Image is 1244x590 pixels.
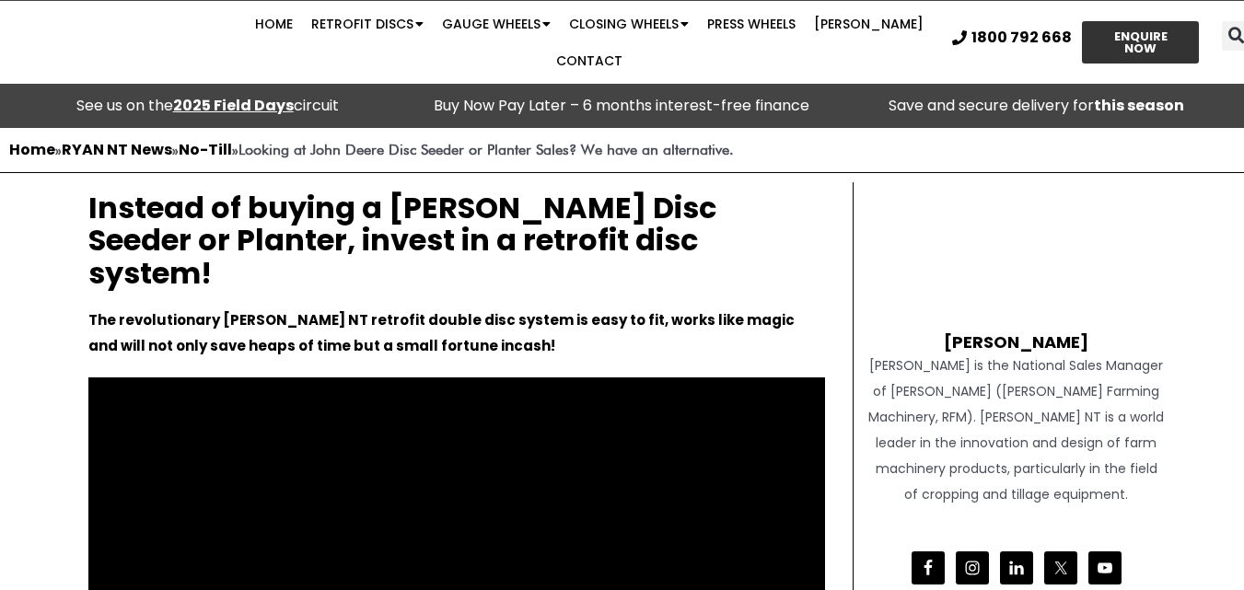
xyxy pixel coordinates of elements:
a: Home [9,139,55,160]
h4: [PERSON_NAME] [867,314,1166,353]
a: 2025 Field Days [173,95,294,116]
p: Buy Now Pay Later – 6 months interest-free finance [424,93,820,119]
a: ENQUIRE NOW [1082,21,1200,64]
span: 1800 792 668 [971,30,1072,45]
a: Closing Wheels [560,6,698,42]
strong: The revolutionary [PERSON_NAME] NT retrofit double disc system is easy to fit, works like magic a... [88,310,795,355]
a: Gauge Wheels [433,6,560,42]
div: [PERSON_NAME] is the National Sales Manager of [PERSON_NAME] ([PERSON_NAME] Farming Machinery, RF... [867,353,1166,507]
strong: Looking at John Deere Disc Seeder or Planter Sales? We have an alternative. [238,141,734,158]
span: » » » [9,141,734,158]
a: RYAN NT News [62,139,172,160]
nav: Menu [241,6,938,79]
a: Contact [547,42,632,79]
h1: Instead of buying a [PERSON_NAME] Disc Seeder or Planter, invest in a retrofit disc system! [88,191,825,289]
a: Home [246,6,302,42]
div: See us on the circuit [9,93,405,119]
a: [PERSON_NAME] [805,6,933,42]
a: No-Till [179,139,232,160]
a: Press Wheels [698,6,805,42]
a: Retrofit Discs [302,6,433,42]
a: 1800 792 668 [952,30,1072,45]
strong: cash! [514,336,555,355]
span: ENQUIRE NOW [1099,30,1183,54]
strong: this season [1094,95,1184,116]
img: Ryan NT logo [55,14,239,71]
p: Save and secure delivery for [839,93,1235,119]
